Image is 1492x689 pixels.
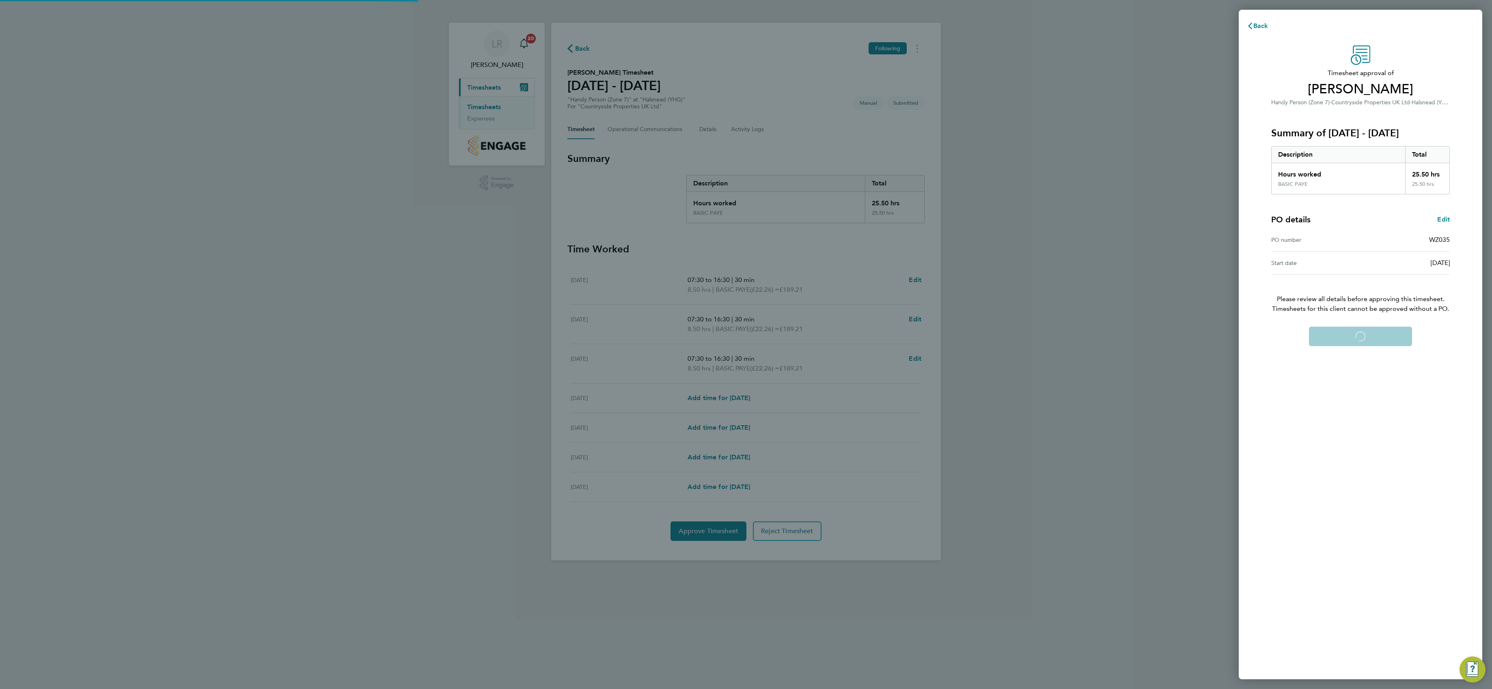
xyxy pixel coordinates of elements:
span: [PERSON_NAME] [1271,81,1450,97]
h4: PO details [1271,214,1311,225]
span: Halsnead (YHG) [1412,98,1452,106]
div: Summary of 15 - 21 Sep 2025 [1271,146,1450,194]
span: WZ035 [1429,236,1450,243]
span: Countryside Properties UK Ltd [1331,99,1410,106]
a: Edit [1437,215,1450,224]
div: [DATE] [1360,258,1450,268]
div: Hours worked [1272,163,1405,181]
div: 25.50 hrs [1405,181,1450,194]
span: Edit [1437,215,1450,223]
div: BASIC PAYE [1278,181,1308,187]
span: Timesheets for this client cannot be approved without a PO. [1261,304,1460,314]
div: Description [1272,146,1405,163]
button: Engage Resource Center [1460,657,1486,683]
div: Start date [1271,258,1360,268]
span: Handy Person (Zone 7) [1271,99,1330,106]
p: Please review all details before approving this timesheet. [1261,275,1460,314]
h3: Summary of [DATE] - [DATE] [1271,127,1450,140]
span: · [1410,99,1412,106]
div: 25.50 hrs [1405,163,1450,181]
div: PO number [1271,235,1360,245]
span: Back [1253,22,1268,30]
button: Back [1239,18,1276,34]
div: Total [1405,146,1450,163]
span: Timesheet approval of [1271,68,1450,78]
span: · [1330,99,1331,106]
